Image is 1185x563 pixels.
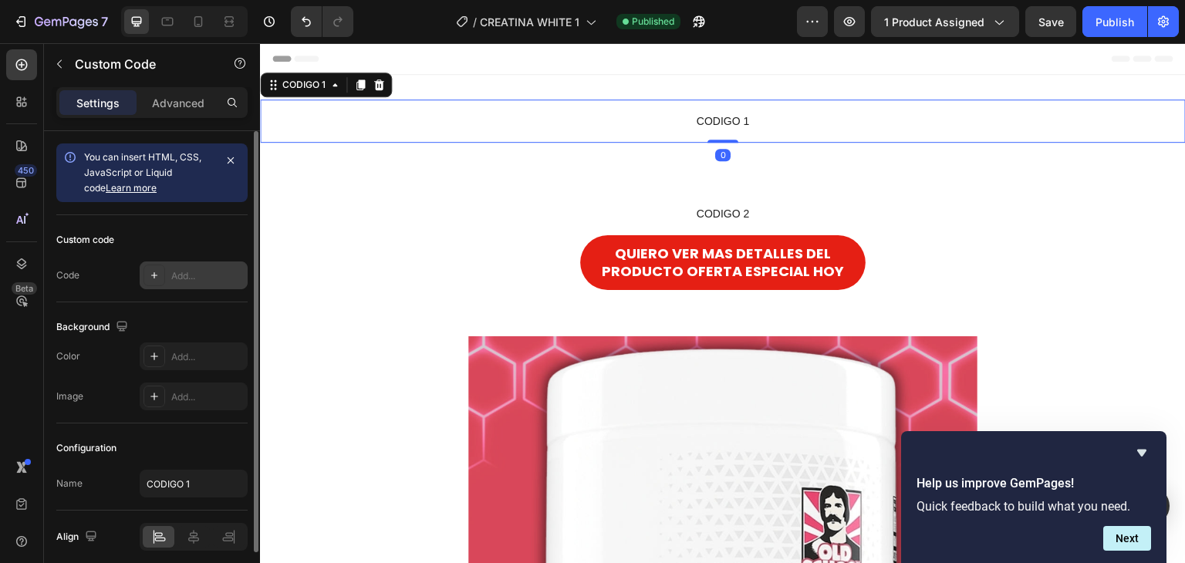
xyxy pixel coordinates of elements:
[56,349,80,363] div: Color
[106,182,157,194] a: Learn more
[260,43,1185,563] iframe: Design area
[917,474,1151,493] h2: Help us improve GemPages!
[871,6,1019,37] button: 1 product assigned
[884,14,984,30] span: 1 product assigned
[632,15,674,29] span: Published
[342,201,584,238] p: QUIERO VER MAS DETALLES DEL PRODUCTO OFERTA ESPECIAL HOY
[291,6,353,37] div: Undo/Redo
[473,14,477,30] span: /
[171,390,244,404] div: Add...
[1038,15,1064,29] span: Save
[455,106,471,118] div: 0
[56,389,83,403] div: Image
[1082,6,1147,37] button: Publish
[320,192,606,247] a: QUIERO VER MAS DETALLES DELPRODUCTO OFERTA ESPECIAL HOY
[1025,6,1076,37] button: Save
[171,350,244,364] div: Add...
[56,268,79,282] div: Code
[56,233,114,247] div: Custom code
[1103,526,1151,551] button: Next question
[152,95,204,111] p: Advanced
[56,317,131,338] div: Background
[101,12,108,31] p: 7
[1096,14,1134,30] div: Publish
[12,282,37,295] div: Beta
[171,269,244,283] div: Add...
[56,527,100,548] div: Align
[917,499,1151,514] p: Quick feedback to build what you need.
[56,441,116,455] div: Configuration
[917,443,1151,551] div: Help us improve GemPages!
[75,55,206,73] p: Custom Code
[56,477,83,491] div: Name
[15,164,37,177] div: 450
[76,95,120,111] p: Settings
[84,151,201,194] span: You can insert HTML, CSS, JavaScript or Liquid code
[480,14,579,30] span: CREATINA WHITE 1
[1133,443,1151,462] button: Hide survey
[6,6,115,37] button: 7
